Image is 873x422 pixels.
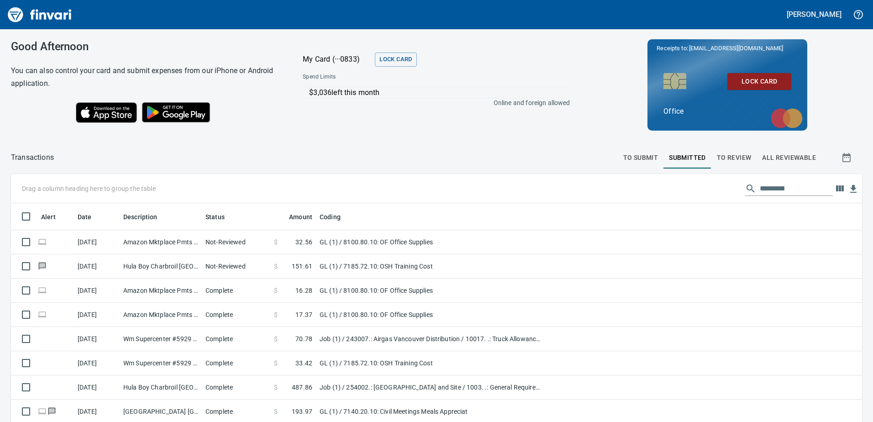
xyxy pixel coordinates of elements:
td: Complete [202,279,270,303]
img: Download on the App Store [76,102,137,123]
span: $ [274,383,278,392]
td: Complete [202,351,270,375]
td: [DATE] [74,327,120,351]
span: 17.37 [295,310,312,319]
button: Choose columns to display [833,182,847,195]
span: 151.61 [292,262,312,271]
span: Submitted [669,152,706,164]
button: Download table [847,182,860,196]
span: Status [205,211,225,222]
h6: You can also control your card and submit expenses from our iPhone or Android application. [11,64,280,90]
td: Job (1) / 243007.: Airgas Vancouver Distribution / 10017. .: Truck Allowance (PM) / 5: Other [316,327,544,351]
button: Lock Card [375,53,416,67]
td: Hula Boy Charbroil [GEOGRAPHIC_DATA] [GEOGRAPHIC_DATA] [120,254,202,279]
span: Online transaction [37,408,47,414]
td: Hula Boy Charbroil [GEOGRAPHIC_DATA] [GEOGRAPHIC_DATA] [120,375,202,400]
td: [DATE] [74,230,120,254]
td: GL (1) / 8100.80.10: OF Office Supplies [316,303,544,327]
td: Wm Supercenter #5929 [GEOGRAPHIC_DATA] [120,327,202,351]
td: Not-Reviewed [202,230,270,254]
td: [DATE] [74,254,120,279]
span: 487.86 [292,383,312,392]
span: $ [274,262,278,271]
td: GL (1) / 7185.72.10: OSH Training Cost [316,254,544,279]
h5: [PERSON_NAME] [787,10,841,19]
span: 33.42 [295,359,312,368]
button: Show transactions within a particular date range [833,147,862,169]
img: Get it on Google Play [137,97,216,127]
span: Date [78,211,104,222]
p: $3,036 left this month [309,87,565,98]
span: Spend Limits [303,73,452,82]
span: $ [274,237,278,247]
span: Coding [320,211,352,222]
span: Status [205,211,237,222]
td: GL (1) / 7185.72.10: OSH Training Cost [316,351,544,375]
span: $ [274,310,278,319]
p: Receipts to: [657,44,798,53]
td: GL (1) / 8100.80.10: OF Office Supplies [316,230,544,254]
td: Amazon Mktplace Pmts [DOMAIN_NAME][URL] WA [120,279,202,303]
span: Online transaction [37,311,47,317]
p: Transactions [11,152,54,163]
span: Alert [41,211,68,222]
span: Lock Card [379,54,412,65]
span: Online transaction [37,287,47,293]
nav: breadcrumb [11,152,54,163]
span: Description [123,211,169,222]
span: [EMAIL_ADDRESS][DOMAIN_NAME] [688,44,784,53]
td: GL (1) / 8100.80.10: OF Office Supplies [316,279,544,303]
span: All Reviewable [762,152,816,164]
span: Amount [289,211,312,222]
td: Wm Supercenter #5929 [GEOGRAPHIC_DATA] [120,351,202,375]
td: [DATE] [74,351,120,375]
td: Not-Reviewed [202,254,270,279]
td: Complete [202,327,270,351]
td: Job (1) / 254002.: [GEOGRAPHIC_DATA] and Site / 1003. .: General Requirements / 5: Other [316,375,544,400]
span: Has messages [47,408,57,414]
img: Finvari [5,4,74,26]
td: Complete [202,375,270,400]
span: Online transaction [37,239,47,245]
span: Date [78,211,92,222]
button: Lock Card [727,73,791,90]
p: Office [663,106,791,117]
span: $ [274,286,278,295]
span: Description [123,211,158,222]
td: [DATE] [74,279,120,303]
p: Drag a column heading here to group the table [22,184,156,193]
span: $ [274,334,278,343]
span: Has messages [37,263,47,269]
td: [DATE] [74,375,120,400]
p: Online and foreign allowed [295,98,570,107]
span: To Submit [623,152,658,164]
span: To Review [717,152,752,164]
td: [DATE] [74,303,120,327]
td: Amazon Mktplace Pmts [DOMAIN_NAME][URL] WA [120,230,202,254]
span: Amount [277,211,312,222]
img: mastercard.svg [766,104,807,133]
span: Lock Card [735,76,784,87]
span: $ [274,359,278,368]
span: 70.78 [295,334,312,343]
button: [PERSON_NAME] [784,7,844,21]
td: Complete [202,303,270,327]
span: Alert [41,211,56,222]
td: Amazon Mktplace Pmts [DOMAIN_NAME][URL] WA [120,303,202,327]
span: $ [274,407,278,416]
span: 32.56 [295,237,312,247]
span: 16.28 [295,286,312,295]
span: Coding [320,211,341,222]
span: 193.97 [292,407,312,416]
p: My Card (···0833) [303,54,371,65]
h3: Good Afternoon [11,40,280,53]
